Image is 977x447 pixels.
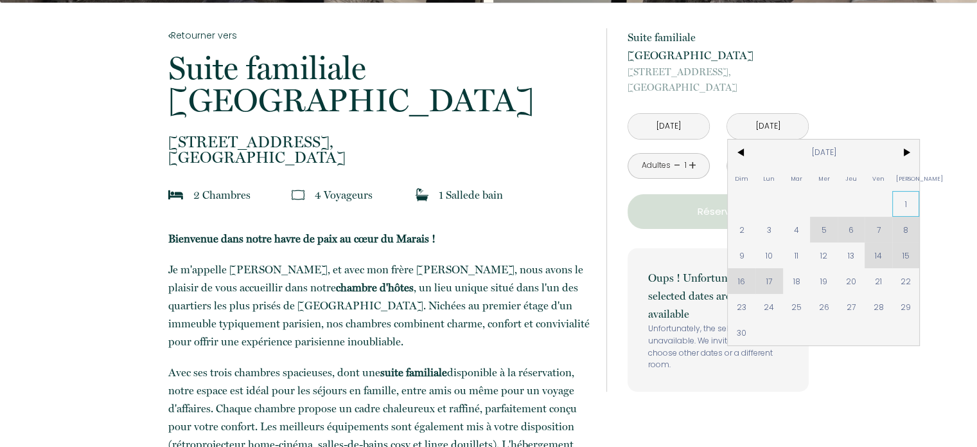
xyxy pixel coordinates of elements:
[728,294,755,320] span: 23
[168,52,590,116] p: Suite familiale [GEOGRAPHIC_DATA]
[368,188,373,201] span: s
[628,194,809,229] button: Réserver
[783,294,811,320] span: 25
[728,242,755,268] span: 9
[168,134,590,165] p: [GEOGRAPHIC_DATA]
[641,160,670,172] div: Adultes
[892,268,920,294] span: 22
[865,294,892,320] span: 28
[783,242,811,268] span: 11
[728,320,755,345] span: 30
[336,281,414,294] b: chambre d'hôtes
[674,156,681,176] a: -
[728,140,755,165] span: <
[755,165,783,191] span: Lun
[193,186,251,204] p: 2 Chambre
[728,217,755,242] span: 2
[168,28,590,42] a: Retourner vers
[682,160,689,172] div: 1
[892,294,920,320] span: 29
[648,269,788,323] p: Oups ! Unfortunately, the selected dates are not available
[755,217,783,242] span: 3
[168,260,590,351] p: Je m'appelle [PERSON_NAME], et avec mon frère [PERSON_NAME], nous avons le plaisir de vous accuei...
[292,188,304,201] img: guests
[439,186,503,204] p: 1 Salle de bain
[755,242,783,268] span: 10
[838,242,865,268] span: 13
[892,191,920,217] span: 1
[783,217,811,242] span: 4
[380,366,447,379] b: suite familiale
[728,165,755,191] span: Dim
[783,165,811,191] span: Mar
[838,294,865,320] span: 27
[810,294,838,320] span: 26
[168,232,436,245] b: Bienvenue dans notre havre de paix au cœur du Marais !
[865,165,892,191] span: Ven
[810,268,838,294] span: 19
[689,156,696,176] a: +
[727,114,808,139] input: Départ
[838,268,865,294] span: 20
[865,268,892,294] span: 21
[755,140,892,165] span: [DATE]
[810,242,838,268] span: 12
[246,188,251,201] span: s
[755,294,783,320] span: 24
[648,323,788,371] p: Unfortunately, the selected dates are unavailable. We invite you to choose other dates or a diffe...
[838,165,865,191] span: Jeu
[628,64,809,80] span: [STREET_ADDRESS],
[628,64,809,95] p: [GEOGRAPHIC_DATA]
[628,114,709,139] input: Arrivée
[632,204,804,219] p: Réserver
[168,134,590,150] span: [STREET_ADDRESS],
[783,268,811,294] span: 18
[810,165,838,191] span: Mer
[628,28,809,64] p: Suite familiale [GEOGRAPHIC_DATA]
[892,165,920,191] span: [PERSON_NAME]
[892,140,920,165] span: >
[315,186,373,204] p: 4 Voyageur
